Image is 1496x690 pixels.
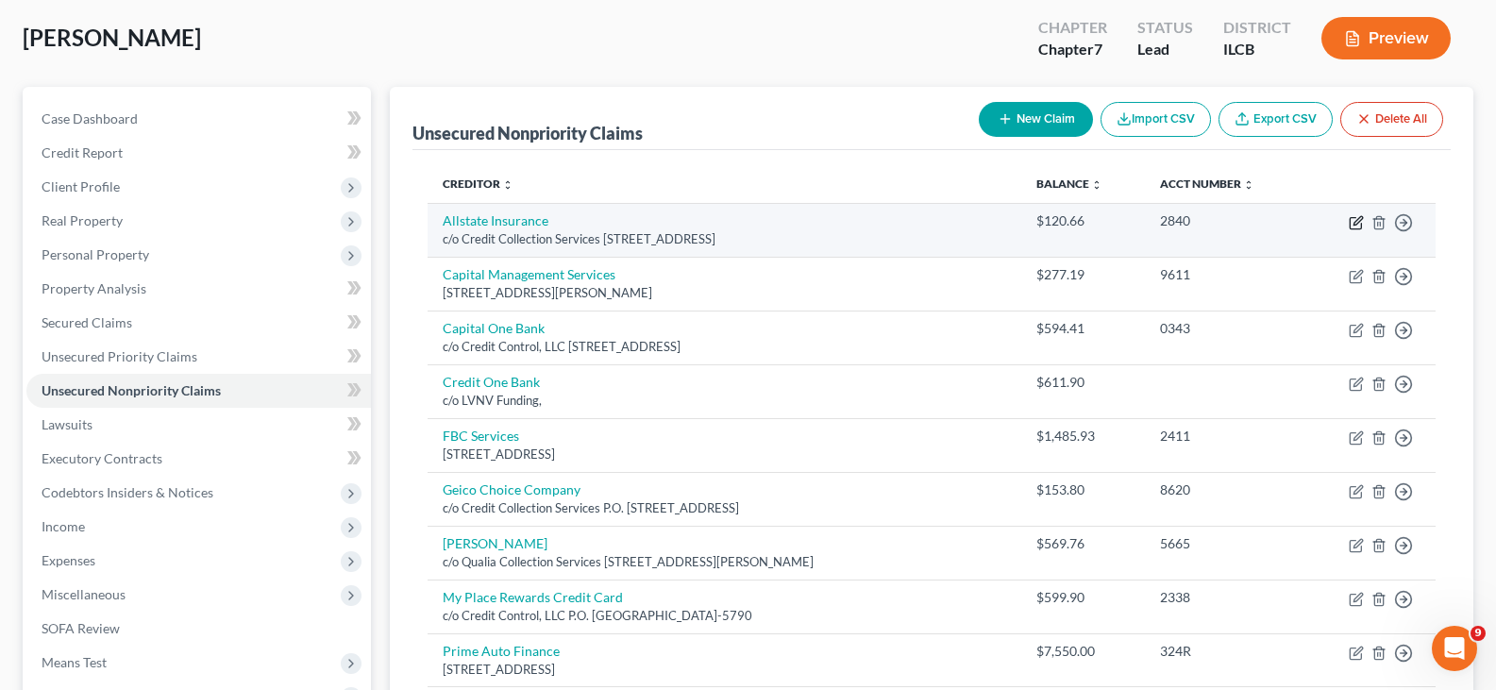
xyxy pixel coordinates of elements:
[16,506,361,538] textarea: Message…
[92,24,188,42] p: Active 30m ago
[12,8,48,43] button: go back
[42,484,213,500] span: Codebtors Insiders & Notices
[42,280,146,296] span: Property Analysis
[1160,427,1290,446] div: 2411
[26,272,371,306] a: Property Analysis
[42,450,162,466] span: Executory Contracts
[42,620,120,636] span: SOFA Review
[443,589,623,605] a: My Place Rewards Credit Card
[117,298,191,313] b: 2 minutes
[1036,319,1130,338] div: $594.41
[1036,534,1130,553] div: $569.76
[42,654,107,670] span: Means Test
[1160,319,1290,338] div: 0343
[1160,177,1254,191] a: Acct Number unfold_more
[26,374,371,408] a: Unsecured Nonpriority Claims
[26,340,371,374] a: Unsecured Priority Claims
[42,110,138,126] span: Case Dashboard
[42,314,132,330] span: Secured Claims
[26,306,371,340] a: Secured Claims
[1160,265,1290,284] div: 9611
[42,552,95,568] span: Expenses
[42,518,85,534] span: Income
[42,144,123,160] span: Credit Report
[443,374,540,390] a: Credit One Bank
[1036,480,1130,499] div: $153.80
[1160,534,1290,553] div: 5665
[54,10,84,41] img: Profile image for Emma
[443,499,1005,517] div: c/o Credit Collection Services P.O. [STREET_ADDRESS]
[443,212,548,228] a: Allstate Insurance
[42,348,197,364] span: Unsecured Priority Claims
[443,284,1005,302] div: [STREET_ADDRESS][PERSON_NAME]
[443,643,560,659] a: Prime Auto Finance
[979,102,1093,137] button: New Claim
[1223,17,1291,39] div: District
[1160,211,1290,230] div: 2840
[1471,626,1486,641] span: 9
[42,178,120,194] span: Client Profile
[1160,642,1290,661] div: 324R
[443,392,1005,410] div: c/o LVNV Funding,
[26,136,371,170] a: Credit Report
[15,119,310,485] div: 🚨 PACER Multi-Factor Authentication Now Required 🚨Starting [DATE], PACER requires Multi-Factor Au...
[443,320,545,336] a: Capital One Bank
[412,122,643,144] div: Unsecured Nonpriority Claims
[443,428,519,444] a: FBC Services
[443,230,1005,248] div: c/o Credit Collection Services [STREET_ADDRESS]
[1036,177,1102,191] a: Balance unfold_more
[42,382,221,398] span: Unsecured Nonpriority Claims
[1137,39,1193,60] div: Lead
[1038,39,1107,60] div: Chapter
[1094,40,1102,58] span: 7
[1036,373,1130,392] div: $611.90
[42,586,126,602] span: Miscellaneous
[443,607,1005,625] div: c/o Credit Control, LLC P.O. [GEOGRAPHIC_DATA]-5790
[295,8,331,43] button: Home
[1036,211,1130,230] div: $120.66
[30,489,178,500] div: [PERSON_NAME] • [DATE]
[1036,588,1130,607] div: $599.90
[30,177,294,250] div: Starting [DATE], PACER requires Multi-Factor Authentication (MFA) for all filers in select distri...
[120,546,135,561] button: Start recording
[502,179,513,191] i: unfold_more
[1223,39,1291,60] div: ILCB
[443,481,580,497] a: Geico Choice Company
[1036,642,1130,661] div: $7,550.00
[1137,17,1193,39] div: Status
[1321,17,1451,59] button: Preview
[1038,17,1107,39] div: Chapter
[30,261,294,353] div: Please be sure to enable MFA in your PACER account settings. Once enabled, you will have to enter...
[1091,179,1102,191] i: unfold_more
[26,612,371,646] a: SOFA Review
[1219,102,1333,137] a: Export CSV
[443,177,513,191] a: Creditor unfold_more
[90,546,105,561] button: Upload attachment
[26,442,371,476] a: Executory Contracts
[30,131,271,165] b: 🚨 PACER Multi-Factor Authentication Now Required 🚨
[1036,427,1130,446] div: $1,485.93
[26,408,371,442] a: Lawsuits
[1101,102,1211,137] button: Import CSV
[443,661,1005,679] div: [STREET_ADDRESS]
[443,338,1005,356] div: c/o Credit Control, LLC [STREET_ADDRESS]
[23,24,201,51] span: [PERSON_NAME]
[42,416,92,432] span: Lawsuits
[1243,179,1254,191] i: unfold_more
[324,538,354,568] button: Send a message…
[443,535,547,551] a: [PERSON_NAME]
[443,553,1005,571] div: c/o Qualia Collection Services [STREET_ADDRESS][PERSON_NAME]
[1432,626,1477,671] iframe: Intercom live chat
[15,119,362,527] div: Emma says…
[1160,480,1290,499] div: 8620
[443,266,615,282] a: Capital Management Services
[30,391,282,462] i: We use the Salesforce Authenticator app for MFA at NextChapter and other users are reporting the ...
[59,546,75,561] button: Gif picker
[29,546,44,561] button: Emoji picker
[1160,588,1290,607] div: 2338
[1036,265,1130,284] div: $277.19
[1340,102,1443,137] button: Delete All
[30,363,140,379] a: Learn More Here
[443,446,1005,463] div: [STREET_ADDRESS]
[26,102,371,136] a: Case Dashboard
